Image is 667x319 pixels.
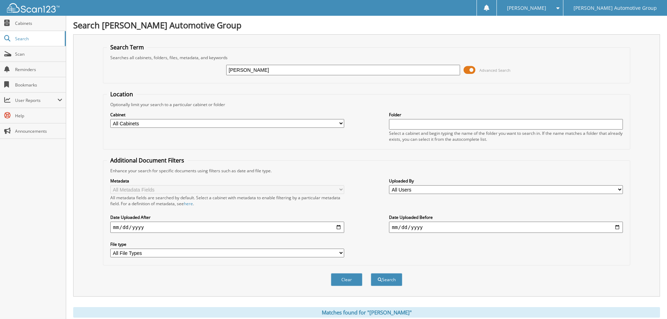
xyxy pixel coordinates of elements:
button: Search [371,273,402,286]
a: here [184,201,193,207]
span: Cabinets [15,20,62,26]
div: Searches all cabinets, folders, files, metadata, and keywords [107,55,626,61]
img: scan123-logo-white.svg [7,3,60,13]
label: Date Uploaded After [110,214,344,220]
span: Search [15,36,61,42]
span: [PERSON_NAME] Automotive Group [574,6,657,10]
button: Clear [331,273,362,286]
span: User Reports [15,97,57,103]
label: Cabinet [110,112,344,118]
label: Folder [389,112,623,118]
div: Matches found for "[PERSON_NAME]" [73,307,660,318]
span: Advanced Search [479,68,510,73]
h1: Search [PERSON_NAME] Automotive Group [73,19,660,31]
span: Help [15,113,62,119]
span: Reminders [15,67,62,72]
span: Announcements [15,128,62,134]
label: Metadata [110,178,344,184]
div: All metadata fields are searched by default. Select a cabinet with metadata to enable filtering b... [110,195,344,207]
span: Bookmarks [15,82,62,88]
legend: Search Term [107,43,147,51]
div: Optionally limit your search to a particular cabinet or folder [107,102,626,108]
legend: Additional Document Filters [107,157,188,164]
input: start [110,222,344,233]
div: Select a cabinet and begin typing the name of the folder you want to search in. If the name match... [389,130,623,142]
span: Scan [15,51,62,57]
label: File type [110,241,344,247]
input: end [389,222,623,233]
label: Uploaded By [389,178,623,184]
div: Enhance your search for specific documents using filters such as date and file type. [107,168,626,174]
span: [PERSON_NAME] [507,6,546,10]
label: Date Uploaded Before [389,214,623,220]
legend: Location [107,90,137,98]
